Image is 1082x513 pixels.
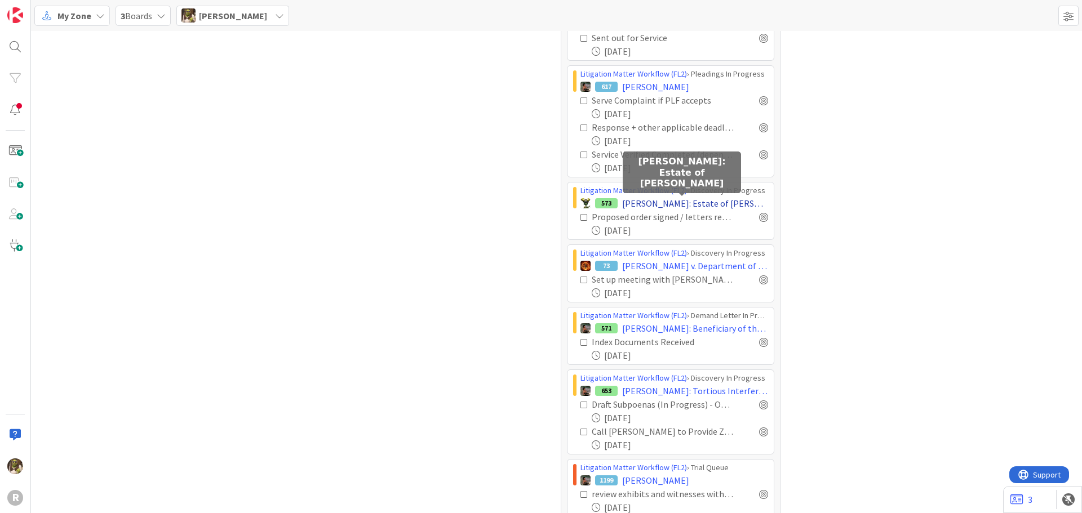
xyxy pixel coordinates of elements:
[592,107,768,121] div: [DATE]
[580,185,768,197] div: › Discovery In Progress
[595,82,618,92] div: 617
[24,2,51,15] span: Support
[592,349,768,362] div: [DATE]
[592,44,768,58] div: [DATE]
[7,490,23,506] div: R
[7,7,23,23] img: Visit kanbanzone.com
[580,372,768,384] div: › Discovery In Progress
[592,121,734,134] div: Response + other applicable deadlines calendared
[580,248,687,258] a: Litigation Matter Workflow (FL2)
[622,80,689,93] span: [PERSON_NAME]
[592,210,734,224] div: Proposed order signed / letters received? (new hearing date conversation in process)
[622,474,689,487] span: [PERSON_NAME]
[592,487,734,501] div: review exhibits and witnesses with [PERSON_NAME] (once we receive new date)
[595,261,618,271] div: 73
[592,425,734,438] div: Call [PERSON_NAME] to Provide Zoom Link (Mediation)
[595,475,618,485] div: 1199
[121,10,125,21] b: 3
[592,335,722,349] div: Index Documents Received
[622,197,768,210] span: [PERSON_NAME]: Estate of [PERSON_NAME]
[592,161,768,175] div: [DATE]
[592,224,768,237] div: [DATE]
[592,286,768,300] div: [DATE]
[57,9,91,23] span: My Zone
[580,185,687,195] a: Litigation Matter Workflow (FL2)
[580,68,768,80] div: › Pleadings In Progress
[595,386,618,396] div: 653
[580,386,591,396] img: MW
[592,93,730,107] div: Serve Complaint if PLF accepts
[181,8,196,23] img: DG
[580,373,687,383] a: Litigation Matter Workflow (FL2)
[580,261,591,271] img: TR
[580,462,768,474] div: › Trial Queue
[580,462,687,472] a: Litigation Matter Workflow (FL2)
[580,323,591,333] img: MW
[580,475,591,485] img: MW
[1010,493,1032,506] a: 3
[580,247,768,259] div: › Discovery In Progress
[592,438,768,452] div: [DATE]
[580,82,591,92] img: MW
[592,148,734,161] div: Service Verified Completed (depends on service method)
[595,323,618,333] div: 571
[592,31,708,44] div: Sent out for Service
[592,411,768,425] div: [DATE]
[580,310,687,320] a: Litigation Matter Workflow (FL2)
[622,384,768,398] span: [PERSON_NAME]: Tortious Interference with Economic Relations
[580,198,591,208] img: NC
[592,134,768,148] div: [DATE]
[592,273,734,286] div: Set up meeting with [PERSON_NAME] to discuss trial prep.
[7,458,23,474] img: DG
[580,310,768,322] div: › Demand Letter In Progress
[121,9,152,23] span: Boards
[627,156,737,189] h5: [PERSON_NAME]: Estate of [PERSON_NAME]
[199,9,267,23] span: [PERSON_NAME]
[580,69,687,79] a: Litigation Matter Workflow (FL2)
[622,322,768,335] span: [PERSON_NAME]: Beneficiary of the [PERSON_NAME] Trust
[592,398,734,411] div: Draft Subpoenas (In Progress) - ON HOLD
[622,259,768,273] span: [PERSON_NAME] v. Department of Human Services
[595,198,618,208] div: 573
